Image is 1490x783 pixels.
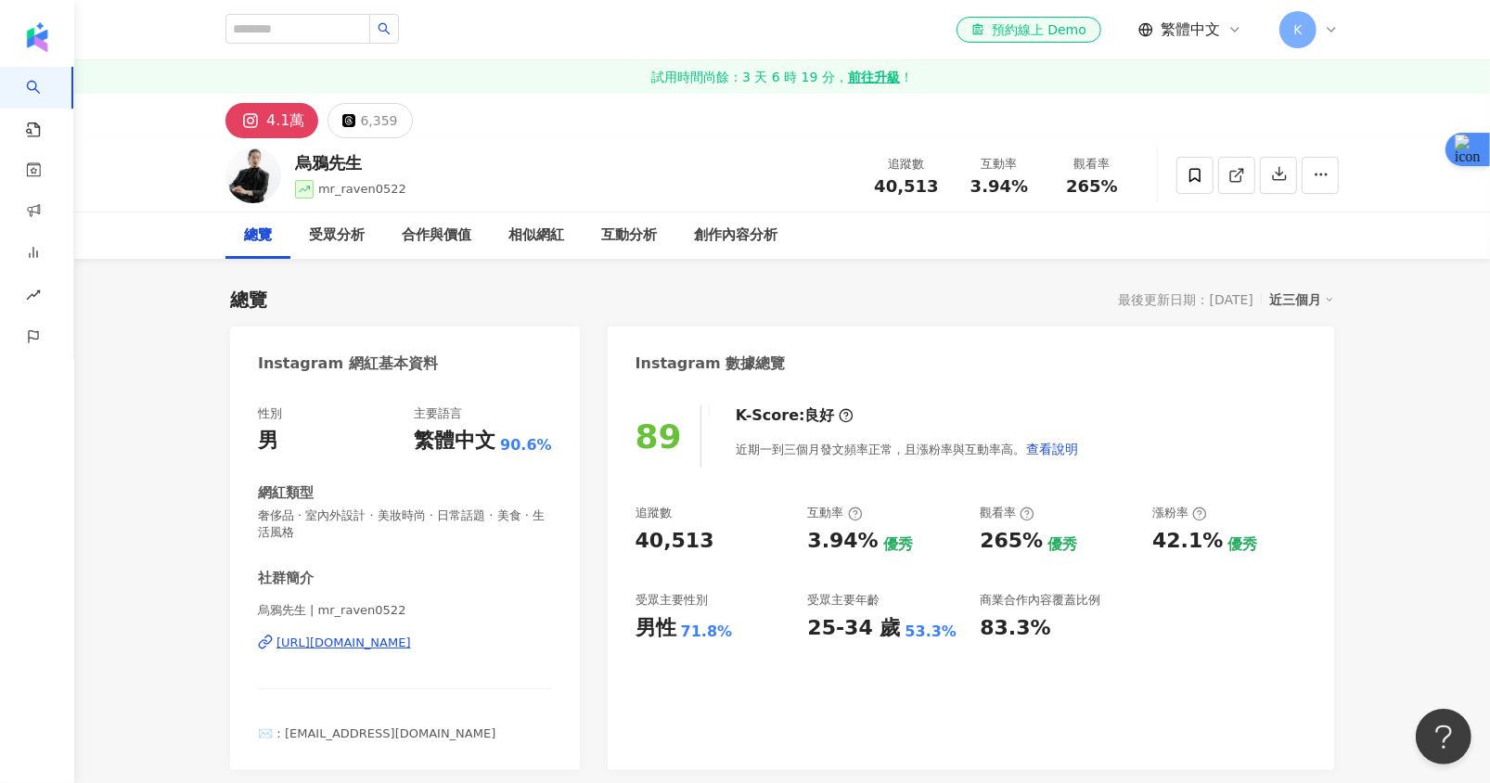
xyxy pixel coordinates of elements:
[601,225,657,247] div: 互動分析
[694,225,777,247] div: 創作內容分析
[1047,534,1077,555] div: 優秀
[636,353,786,374] div: Instagram 數據總覽
[258,507,552,541] span: 奢侈品 · 室內外設計 · 美妝時尚 · 日常話題 · 美食 · 生活風格
[1416,709,1471,764] iframe: Help Scout Beacon - Open
[1293,19,1302,40] span: K
[244,225,272,247] div: 總覽
[295,151,406,174] div: 烏鴉先生
[681,622,733,642] div: 71.8%
[807,592,880,609] div: 受眾主要年齡
[736,405,854,426] div: K-Score :
[980,592,1100,609] div: 商業合作內容覆蓋比例
[258,353,438,374] div: Instagram 網紅基本資料
[276,635,411,651] div: [URL][DOMAIN_NAME]
[26,67,63,139] a: search
[414,405,462,422] div: 主要語言
[906,622,957,642] div: 53.3%
[964,155,1034,173] div: 互動率
[414,427,495,456] div: 繁體中文
[26,276,41,318] span: rise
[736,430,1079,468] div: 近期一到三個月發文頻率正常，且漲粉率與互動率高。
[807,614,900,643] div: 25-34 歲
[378,22,391,35] span: search
[970,177,1028,196] span: 3.94%
[636,417,682,456] div: 89
[225,148,281,203] img: KOL Avatar
[807,527,878,556] div: 3.94%
[805,405,835,426] div: 良好
[266,108,304,134] div: 4.1萬
[636,527,714,556] div: 40,513
[258,726,495,740] span: ✉️：[EMAIL_ADDRESS][DOMAIN_NAME]
[636,592,708,609] div: 受眾主要性別
[874,176,938,196] span: 40,513
[318,182,406,196] span: mr_raven0522
[1227,534,1257,555] div: 優秀
[1025,430,1079,468] button: 查看說明
[1269,288,1334,312] div: 近三個月
[22,22,52,52] img: logo icon
[1026,442,1078,456] span: 查看說明
[636,614,676,643] div: 男性
[1057,155,1127,173] div: 觀看率
[258,602,552,619] span: 烏鴉先生 | mr_raven0522
[1066,177,1118,196] span: 265%
[883,534,913,555] div: 優秀
[957,17,1101,43] a: 預約線上 Demo
[360,108,397,134] div: 6,359
[74,60,1490,94] a: 試用時間尚餘：3 天 6 時 19 分，前往升級！
[980,505,1034,521] div: 觀看率
[980,614,1050,643] div: 83.3%
[258,483,314,503] div: 網紅類型
[258,405,282,422] div: 性別
[1152,527,1223,556] div: 42.1%
[636,505,672,521] div: 追蹤數
[1119,292,1253,307] div: 最後更新日期：[DATE]
[848,68,900,86] strong: 前往升級
[258,427,278,456] div: 男
[230,287,267,313] div: 總覽
[402,225,471,247] div: 合作與價值
[258,569,314,588] div: 社群簡介
[500,435,552,456] span: 90.6%
[1161,19,1220,40] span: 繁體中文
[807,505,862,521] div: 互動率
[309,225,365,247] div: 受眾分析
[258,635,552,651] a: [URL][DOMAIN_NAME]
[508,225,564,247] div: 相似網紅
[1152,505,1207,521] div: 漲粉率
[980,527,1043,556] div: 265%
[225,103,318,138] button: 4.1萬
[871,155,942,173] div: 追蹤數
[328,103,412,138] button: 6,359
[971,20,1086,39] div: 預約線上 Demo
